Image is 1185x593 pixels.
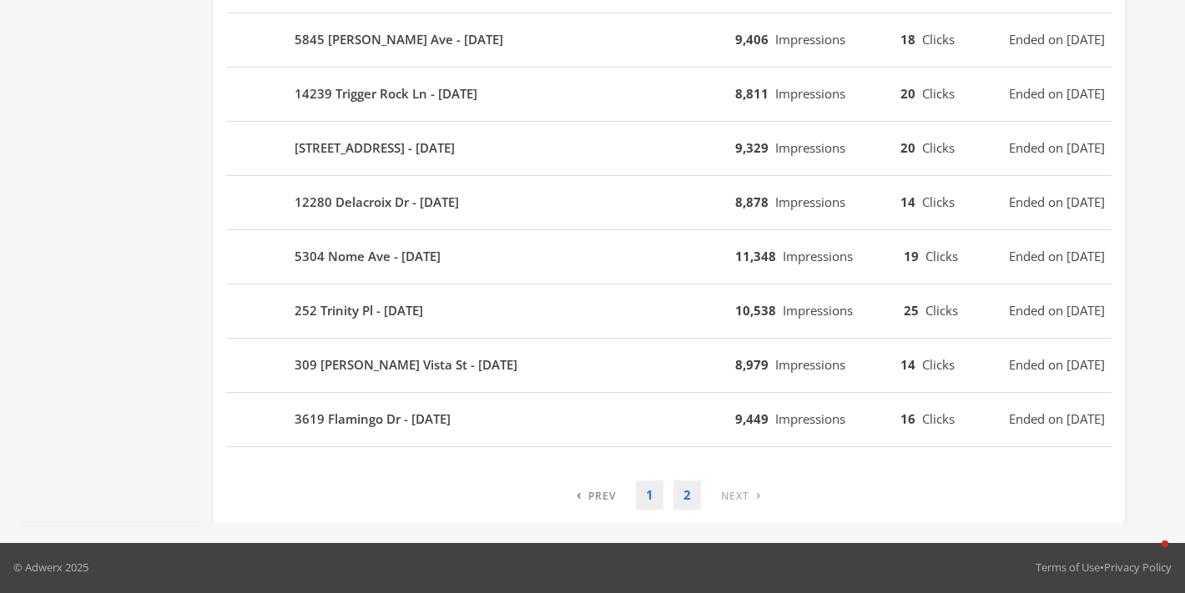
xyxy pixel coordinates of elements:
span: Impressions [775,31,845,48]
b: 9,406 [735,31,769,48]
div: • [1036,559,1172,575]
a: 1 [636,480,663,510]
span: Ended on [DATE] [1009,193,1105,212]
b: 19 [904,248,919,264]
button: [STREET_ADDRESS] - [DATE]9,329Impressions20ClicksEnded on [DATE] [226,128,1112,168]
span: Impressions [775,193,845,210]
b: 8,811 [735,85,769,102]
b: 5845 [PERSON_NAME] Ave - [DATE] [295,30,503,49]
span: Ended on [DATE] [1009,138,1105,158]
b: 9,449 [735,410,769,427]
b: 25 [904,302,919,319]
button: 5304 Nome Ave - [DATE]11,348Impressions19ClicksEnded on [DATE] [226,237,1112,277]
b: [STREET_ADDRESS] - [DATE] [295,138,455,158]
button: 309 [PERSON_NAME] Vista St - [DATE]8,979Impressions14ClicksEnded on [DATE] [226,345,1112,385]
b: 8,979 [735,356,769,373]
span: Ended on [DATE] [1009,410,1105,429]
b: 8,878 [735,193,769,210]
a: 2 [673,480,701,510]
b: 14239 Trigger Rock Ln - [DATE] [295,84,477,103]
span: Clicks [922,356,955,373]
b: 11,348 [735,248,776,264]
span: Ended on [DATE] [1009,84,1105,103]
b: 5304 Nome Ave - [DATE] [295,247,441,266]
b: 20 [900,139,915,156]
span: Ended on [DATE] [1009,355,1105,374]
span: Impressions [783,248,853,264]
b: 309 [PERSON_NAME] Vista St - [DATE] [295,355,517,374]
button: 3619 Flamingo Dr - [DATE]9,449Impressions16ClicksEnded on [DATE] [226,400,1112,440]
span: › [756,486,761,503]
span: Ended on [DATE] [1009,301,1105,320]
b: 12280 Delacroix Dr - [DATE] [295,193,459,212]
b: 3619 Flamingo Dr - [DATE] [295,410,451,429]
span: Impressions [775,85,845,102]
button: 252 Trinity Pl - [DATE]10,538Impressions25ClicksEnded on [DATE] [226,291,1112,331]
b: 16 [900,410,915,427]
span: Clicks [922,410,955,427]
span: Clicks [925,248,958,264]
span: Ended on [DATE] [1009,30,1105,49]
span: Clicks [925,302,958,319]
b: 252 Trinity Pl - [DATE] [295,301,423,320]
b: 10,538 [735,302,776,319]
span: Impressions [775,356,845,373]
span: Impressions [775,139,845,156]
b: 18 [900,31,915,48]
button: 5845 [PERSON_NAME] Ave - [DATE]9,406Impressions18ClicksEnded on [DATE] [226,20,1112,60]
span: Clicks [922,85,955,102]
b: 20 [900,85,915,102]
span: Impressions [783,302,853,319]
span: Ended on [DATE] [1009,247,1105,266]
nav: pagination [567,480,771,510]
span: Clicks [922,139,955,156]
a: Next [711,480,771,510]
b: 14 [900,356,915,373]
button: 14239 Trigger Rock Ln - [DATE]8,811Impressions20ClicksEnded on [DATE] [226,74,1112,114]
span: Impressions [775,410,845,427]
a: Privacy Policy [1104,560,1172,575]
b: 9,329 [735,139,769,156]
p: © Adwerx 2025 [13,559,88,575]
button: 12280 Delacroix Dr - [DATE]8,878Impressions14ClicksEnded on [DATE] [226,183,1112,223]
span: Clicks [922,193,955,210]
b: 14 [900,193,915,210]
a: Terms of Use [1036,560,1100,575]
iframe: Intercom live chat [1128,536,1168,576]
span: Clicks [922,31,955,48]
